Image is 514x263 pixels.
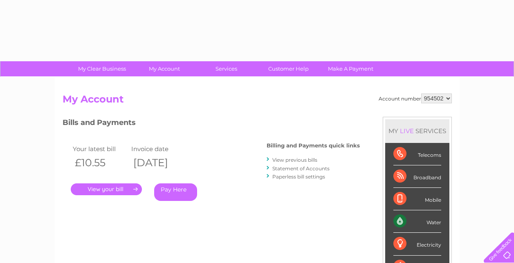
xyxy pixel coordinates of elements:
a: Customer Help [255,61,322,76]
div: LIVE [398,127,415,135]
a: . [71,183,142,195]
div: Telecoms [393,143,441,165]
h4: Billing and Payments quick links [267,143,360,149]
div: MY SERVICES [385,119,449,143]
a: View previous bills [272,157,317,163]
h3: Bills and Payments [63,117,360,131]
div: Broadband [393,165,441,188]
a: Services [193,61,260,76]
th: [DATE] [129,154,188,171]
td: Your latest bill [71,143,130,154]
div: Account number [379,94,452,103]
a: Pay Here [154,183,197,201]
a: Make A Payment [317,61,384,76]
td: Invoice date [129,143,188,154]
div: Water [393,210,441,233]
a: My Clear Business [68,61,136,76]
h2: My Account [63,94,452,109]
div: Electricity [393,233,441,255]
a: Paperless bill settings [272,174,325,180]
a: Statement of Accounts [272,165,330,172]
th: £10.55 [71,154,130,171]
div: Mobile [393,188,441,210]
a: My Account [130,61,198,76]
